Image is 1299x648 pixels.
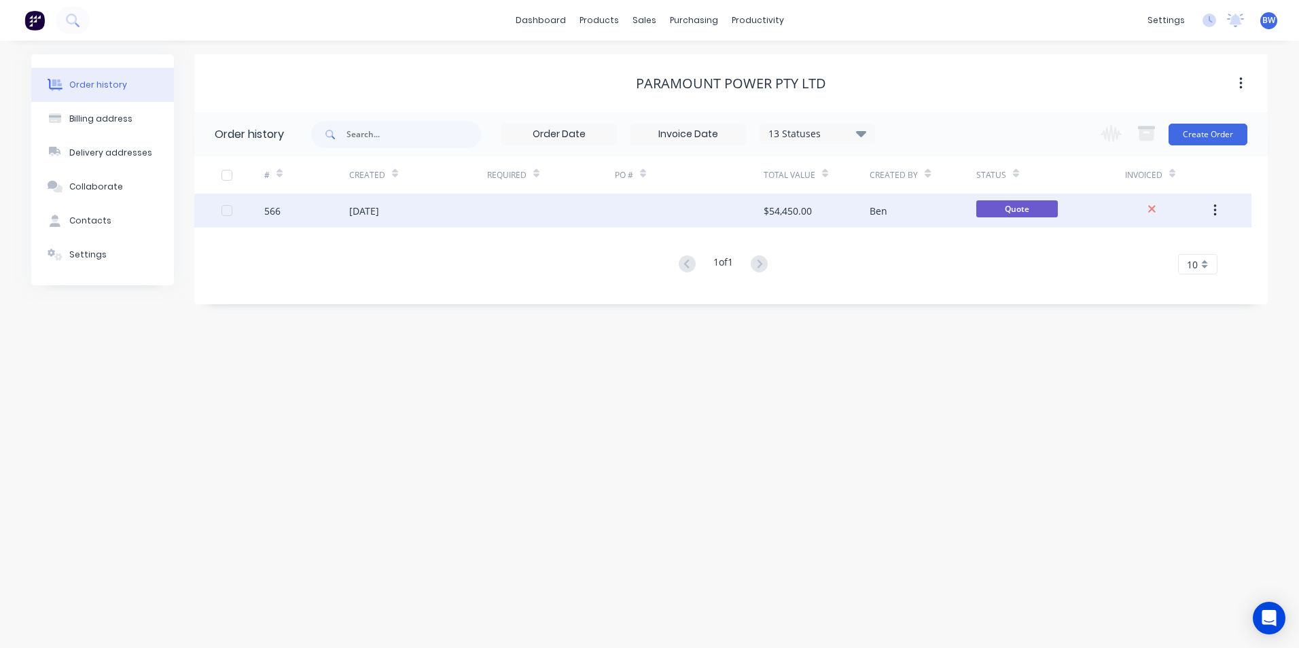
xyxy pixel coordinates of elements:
[1262,14,1275,26] span: BW
[215,126,284,143] div: Order history
[31,68,174,102] button: Order history
[69,113,132,125] div: Billing address
[764,169,815,181] div: Total Value
[1125,156,1210,194] div: Invoiced
[573,10,626,31] div: products
[264,169,270,181] div: #
[1169,124,1247,145] button: Create Order
[349,169,385,181] div: Created
[69,79,127,91] div: Order history
[69,147,152,159] div: Delivery addresses
[24,10,45,31] img: Factory
[69,181,123,193] div: Collaborate
[31,136,174,170] button: Delivery addresses
[976,156,1125,194] div: Status
[615,156,764,194] div: PO #
[976,169,1006,181] div: Status
[1141,10,1192,31] div: settings
[663,10,725,31] div: purchasing
[760,126,874,141] div: 13 Statuses
[725,10,791,31] div: productivity
[509,10,573,31] a: dashboard
[487,156,615,194] div: Required
[349,204,379,218] div: [DATE]
[764,204,812,218] div: $54,450.00
[31,170,174,204] button: Collaborate
[764,156,870,194] div: Total Value
[264,156,349,194] div: #
[626,10,663,31] div: sales
[1187,257,1198,272] span: 10
[69,215,111,227] div: Contacts
[631,124,745,145] input: Invoice Date
[346,121,481,148] input: Search...
[502,124,616,145] input: Order Date
[1125,169,1162,181] div: Invoiced
[69,249,107,261] div: Settings
[264,204,281,218] div: 566
[487,169,527,181] div: Required
[870,204,887,218] div: Ben
[870,169,918,181] div: Created By
[1253,602,1285,634] div: Open Intercom Messenger
[31,238,174,272] button: Settings
[615,169,633,181] div: PO #
[976,200,1058,217] span: Quote
[31,102,174,136] button: Billing address
[31,204,174,238] button: Contacts
[349,156,487,194] div: Created
[636,75,826,92] div: Paramount Power Pty Ltd
[870,156,976,194] div: Created By
[713,255,733,274] div: 1 of 1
